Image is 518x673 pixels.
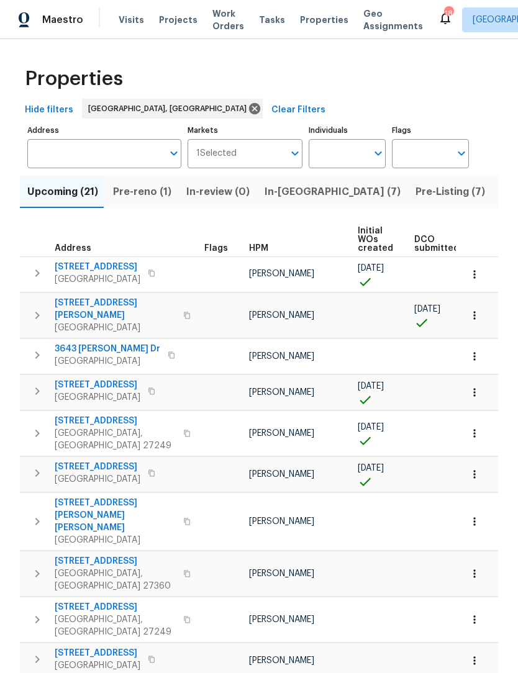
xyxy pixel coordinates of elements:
span: [PERSON_NAME] [249,388,314,397]
button: Clear Filters [266,99,330,122]
span: Address [55,244,91,253]
span: [DATE] [358,382,384,391]
span: Maestro [42,14,83,26]
span: [STREET_ADDRESS][PERSON_NAME][PERSON_NAME] [55,497,176,534]
label: Markets [188,127,303,134]
span: [STREET_ADDRESS][PERSON_NAME] [55,297,176,322]
label: Individuals [309,127,386,134]
span: Pre-Listing (7) [416,183,485,201]
span: [STREET_ADDRESS] [55,261,140,273]
span: Properties [300,14,348,26]
span: [STREET_ADDRESS] [55,601,176,613]
span: [PERSON_NAME] [249,429,314,438]
span: [STREET_ADDRESS] [55,461,140,473]
span: [PERSON_NAME] [249,352,314,361]
span: [PERSON_NAME] [249,269,314,278]
span: [PERSON_NAME] [249,656,314,665]
span: Properties [25,73,123,85]
span: [DATE] [358,264,384,273]
span: [PERSON_NAME] [249,470,314,479]
span: [GEOGRAPHIC_DATA], [GEOGRAPHIC_DATA] [88,102,252,115]
span: [PERSON_NAME] [249,615,314,624]
span: In-[GEOGRAPHIC_DATA] (7) [265,183,401,201]
span: Clear Filters [271,102,325,118]
span: Projects [159,14,198,26]
span: 1 Selected [196,148,237,159]
button: Open [165,145,183,162]
span: Upcoming (21) [27,183,98,201]
span: [GEOGRAPHIC_DATA] [55,355,160,368]
span: DCO submitted [414,235,459,253]
span: [PERSON_NAME] [249,311,314,320]
span: [GEOGRAPHIC_DATA] [55,473,140,486]
span: Geo Assignments [363,7,423,32]
span: 3643 [PERSON_NAME] Dr [55,343,160,355]
span: [GEOGRAPHIC_DATA] [55,659,140,672]
span: Work Orders [212,7,244,32]
span: Visits [119,14,144,26]
span: HPM [249,244,268,253]
span: [GEOGRAPHIC_DATA] [55,273,140,286]
span: Tasks [259,16,285,24]
label: Address [27,127,181,134]
span: [STREET_ADDRESS] [55,379,140,391]
button: Open [286,145,304,162]
button: Hide filters [20,99,78,122]
span: [PERSON_NAME] [249,569,314,578]
span: [DATE] [358,423,384,431]
span: [GEOGRAPHIC_DATA], [GEOGRAPHIC_DATA] 27249 [55,427,176,452]
div: [GEOGRAPHIC_DATA], [GEOGRAPHIC_DATA] [82,99,263,119]
span: [DATE] [358,464,384,472]
span: [GEOGRAPHIC_DATA], [GEOGRAPHIC_DATA] 27249 [55,613,176,638]
span: [PERSON_NAME] [249,517,314,526]
span: Hide filters [25,102,73,118]
span: Flags [204,244,228,253]
button: Open [453,145,470,162]
span: [DATE] [414,305,440,314]
span: [STREET_ADDRESS] [55,415,176,427]
span: Pre-reno (1) [113,183,171,201]
span: [GEOGRAPHIC_DATA] [55,534,176,546]
span: [GEOGRAPHIC_DATA] [55,322,176,334]
div: 18 [444,7,453,20]
label: Flags [392,127,469,134]
span: In-review (0) [186,183,250,201]
span: Initial WOs created [358,227,393,253]
span: [STREET_ADDRESS] [55,555,176,567]
span: [STREET_ADDRESS] [55,647,140,659]
span: [GEOGRAPHIC_DATA], [GEOGRAPHIC_DATA] 27360 [55,567,176,592]
button: Open [370,145,387,162]
span: [GEOGRAPHIC_DATA] [55,391,140,404]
